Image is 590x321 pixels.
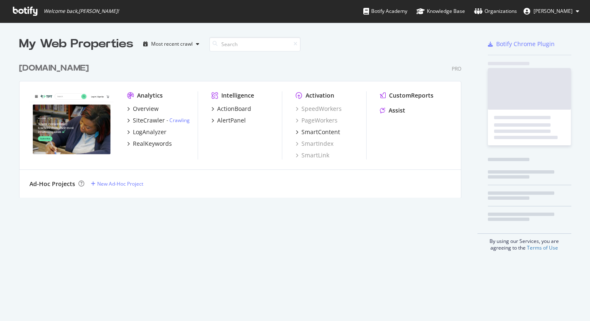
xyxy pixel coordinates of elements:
span: Welcome back, [PERSON_NAME] ! [44,8,119,15]
div: AlertPanel [217,116,246,125]
div: ActionBoard [217,105,251,113]
span: Will Essilfie [534,7,573,15]
div: By using our Services, you are agreeing to the [477,233,571,251]
div: - [166,117,190,124]
div: Pro [452,65,461,72]
div: CustomReports [389,91,433,100]
a: Crawling [169,117,190,124]
a: ActionBoard [211,105,251,113]
div: Overview [133,105,159,113]
button: Most recent crawl [140,37,203,51]
a: CustomReports [380,91,433,100]
input: Search [209,37,301,51]
div: Ad-Hoc Projects [29,180,75,188]
a: SmartContent [296,128,340,136]
div: Most recent crawl [151,42,193,47]
div: SiteCrawler [133,116,165,125]
a: SmartLink [296,151,329,159]
div: Knowledge Base [416,7,465,15]
a: SpeedWorkers [296,105,342,113]
div: RealKeywords [133,140,172,148]
div: Analytics [137,91,163,100]
div: SmartContent [301,128,340,136]
a: SiteCrawler- Crawling [127,116,190,125]
button: [PERSON_NAME] [517,5,586,18]
div: grid [19,52,468,198]
a: RealKeywords [127,140,172,148]
a: SmartIndex [296,140,333,148]
div: Activation [306,91,334,100]
div: Organizations [474,7,517,15]
div: LogAnalyzer [133,128,166,136]
div: Intelligence [221,91,254,100]
a: [DOMAIN_NAME] [19,62,92,74]
a: LogAnalyzer [127,128,166,136]
img: teacherspayteachers.com [29,91,114,159]
div: [DOMAIN_NAME] [19,62,89,74]
div: My Web Properties [19,36,133,52]
a: Terms of Use [527,244,558,251]
a: Assist [380,106,405,115]
a: PageWorkers [296,116,338,125]
a: New Ad-Hoc Project [91,180,143,187]
div: Assist [389,106,405,115]
div: New Ad-Hoc Project [97,180,143,187]
a: AlertPanel [211,116,246,125]
div: Botify Academy [363,7,407,15]
a: Overview [127,105,159,113]
div: Botify Chrome Plugin [496,40,555,48]
a: Botify Chrome Plugin [488,40,555,48]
